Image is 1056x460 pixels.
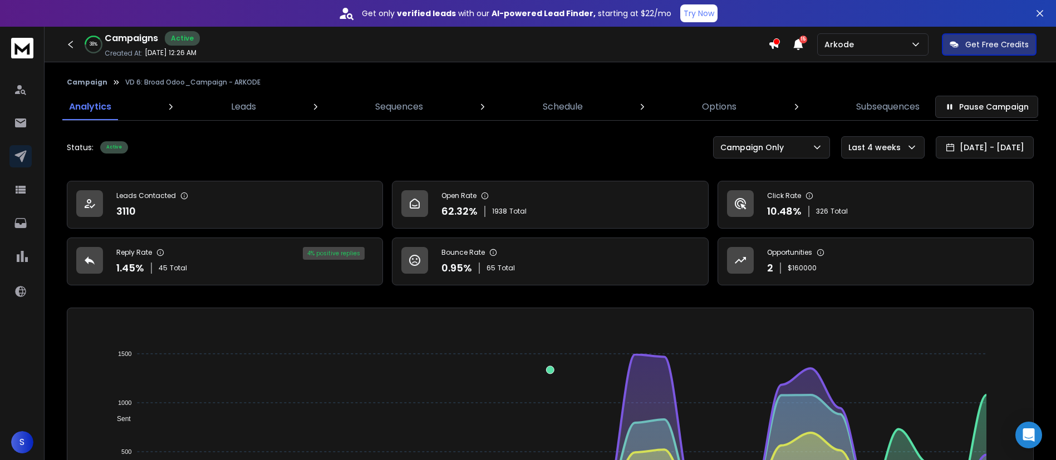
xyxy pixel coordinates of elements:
strong: AI-powered Lead Finder, [492,8,596,19]
span: Total [509,207,527,216]
p: Reply Rate [116,248,152,257]
a: Schedule [536,93,590,120]
h1: Campaigns [105,32,158,45]
p: Created At: [105,49,143,58]
button: Get Free Credits [942,33,1037,56]
div: 4 % positive replies [303,247,365,260]
p: Arkode [824,39,858,50]
p: Get Free Credits [965,39,1029,50]
button: S [11,431,33,453]
div: Active [100,141,128,154]
span: Total [831,207,848,216]
div: Open Intercom Messenger [1015,422,1042,448]
a: Subsequences [849,93,926,120]
a: Opportunities2$160000 [718,238,1034,285]
p: Opportunities [767,248,812,257]
p: Status: [67,142,94,153]
p: Options [702,100,736,113]
a: Open Rate62.32%1938Total [392,181,708,229]
p: [DATE] 12:26 AM [145,48,197,57]
span: 45 [159,264,168,273]
p: VD 6: Broad Odoo_Campaign - ARKODE [125,78,261,87]
span: Sent [109,415,131,423]
p: $ 160000 [788,264,817,273]
p: Subsequences [856,100,920,113]
strong: verified leads [397,8,456,19]
p: Leads [231,100,256,113]
p: 10.48 % [767,204,802,219]
p: 3110 [116,204,136,219]
div: Active [165,31,200,46]
a: Sequences [369,93,430,120]
p: 0.95 % [441,260,472,276]
p: 62.32 % [441,204,478,219]
a: Options [695,93,743,120]
a: Leads Contacted3110 [67,181,383,229]
a: Click Rate10.48%326Total [718,181,1034,229]
p: 2 [767,260,773,276]
p: Open Rate [441,191,477,200]
span: Total [170,264,187,273]
span: 326 [816,207,828,216]
button: [DATE] - [DATE] [936,136,1034,159]
p: 38 % [90,41,97,48]
a: Analytics [62,93,118,120]
span: Total [498,264,515,273]
span: 65 [487,264,495,273]
p: Leads Contacted [116,191,176,200]
p: Click Rate [767,191,801,200]
p: Bounce Rate [441,248,485,257]
p: 1.45 % [116,260,144,276]
p: Campaign Only [720,142,788,153]
a: Reply Rate1.45%45Total4% positive replies [67,238,383,285]
p: Try Now [684,8,714,19]
p: Sequences [375,100,423,113]
span: 1938 [492,207,507,216]
button: Campaign [67,78,107,87]
tspan: 1500 [118,350,131,357]
button: Try Now [680,4,718,22]
button: Pause Campaign [935,96,1038,118]
tspan: 1000 [118,399,131,406]
p: Last 4 weeks [848,142,905,153]
p: Get only with our starting at $22/mo [362,8,671,19]
a: Leads [224,93,263,120]
img: logo [11,38,33,58]
p: Analytics [69,100,111,113]
a: Bounce Rate0.95%65Total [392,238,708,285]
p: Schedule [543,100,583,113]
tspan: 500 [121,448,131,455]
span: 15 [799,36,807,43]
